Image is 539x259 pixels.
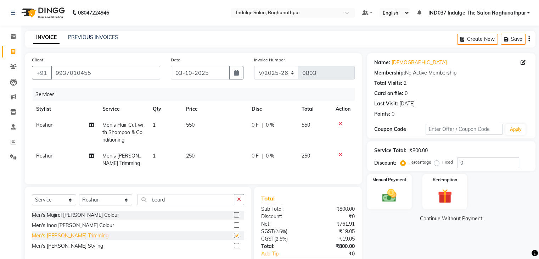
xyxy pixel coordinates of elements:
div: Name: [374,59,390,66]
img: _cash.svg [378,187,401,204]
img: logo [18,3,67,23]
div: ₹0 [308,213,360,220]
div: Net: [256,220,308,228]
span: 550 [302,122,310,128]
span: SGST [261,228,274,235]
th: Qty [148,101,182,117]
div: Points: [374,110,390,118]
th: Stylist [32,101,98,117]
div: ( ) [256,235,308,243]
span: 2.5% [275,228,286,234]
span: Roshan [36,153,54,159]
input: Search or Scan [137,194,234,205]
div: ₹19.05 [308,235,360,243]
a: [DEMOGRAPHIC_DATA] [392,59,447,66]
div: ₹761.91 [308,220,360,228]
div: Men's Inoa [PERSON_NAME] Colour [32,222,114,229]
div: [DATE] [399,100,415,108]
b: 08047224946 [78,3,109,23]
span: 0 F [252,121,259,129]
span: IND037 Indulge The Salon Raghunathpur [428,9,526,17]
span: Roshan [36,122,54,128]
img: _gift.svg [433,187,456,205]
a: INVOICE [33,31,60,44]
button: Create New [457,34,498,45]
div: Total: [256,243,308,250]
div: Coupon Code [374,126,426,133]
span: 1 [153,122,156,128]
span: CGST [261,236,274,242]
div: Membership: [374,69,405,77]
label: Date [171,57,180,63]
th: Disc [247,101,297,117]
div: Discount: [256,213,308,220]
label: Manual Payment [372,177,406,183]
button: Apply [505,124,526,135]
div: ( ) [256,228,308,235]
label: Redemption [433,177,457,183]
div: ₹800.00 [308,205,360,213]
th: Action [331,101,355,117]
div: 2 [404,79,406,87]
span: Total [261,195,277,202]
div: Sub Total: [256,205,308,213]
a: Add Tip [256,250,316,258]
input: Enter Offer / Coupon Code [426,124,503,135]
div: Men's [PERSON_NAME] Styling [32,242,103,250]
div: Last Visit: [374,100,398,108]
div: 0 [405,90,408,97]
div: 0 [392,110,394,118]
span: 550 [186,122,195,128]
span: 0 F [252,152,259,160]
label: Percentage [409,159,431,165]
span: | [262,121,263,129]
span: | [262,152,263,160]
span: Men's [PERSON_NAME] Trimming [102,153,141,166]
div: ₹19.05 [308,228,360,235]
label: Invoice Number [254,57,285,63]
a: PREVIOUS INVOICES [68,34,118,40]
button: Save [501,34,526,45]
span: Men's Hair Cut with Shampoo & Conditioning [102,122,143,143]
label: Fixed [442,159,453,165]
label: Client [32,57,43,63]
span: 250 [302,153,310,159]
button: +91 [32,66,52,79]
div: ₹0 [316,250,360,258]
div: Men's Majirel [PERSON_NAME] Colour [32,211,119,219]
span: 250 [186,153,195,159]
div: ₹800.00 [308,243,360,250]
th: Total [297,101,331,117]
div: No Active Membership [374,69,528,77]
span: 0 % [266,152,274,160]
th: Service [98,101,148,117]
a: Continue Without Payment [369,215,534,222]
div: Men's [PERSON_NAME] Trimming [32,232,108,239]
div: Discount: [374,159,396,167]
input: Search by Name/Mobile/Email/Code [51,66,160,79]
div: Card on file: [374,90,403,97]
span: 1 [153,153,156,159]
span: 0 % [266,121,274,129]
span: 2.5% [276,236,286,242]
div: ₹800.00 [409,147,428,154]
th: Price [182,101,247,117]
div: Total Visits: [374,79,402,87]
div: Services [33,88,360,101]
div: Service Total: [374,147,406,154]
